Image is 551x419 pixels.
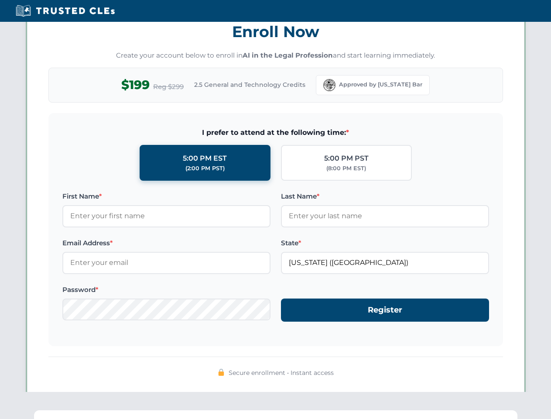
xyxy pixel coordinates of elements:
[281,252,489,274] input: Florida (FL)
[185,164,225,173] div: (2:00 PM PST)
[121,75,150,95] span: $199
[62,127,489,138] span: I prefer to attend at the following time:
[218,369,225,376] img: 🔒
[194,80,305,89] span: 2.5 General and Technology Credits
[323,79,335,91] img: Florida Bar
[62,191,270,202] label: First Name
[13,4,117,17] img: Trusted CLEs
[281,205,489,227] input: Enter your last name
[281,238,489,248] label: State
[326,164,366,173] div: (8:00 PM EST)
[243,51,333,59] strong: AI in the Legal Profession
[339,80,422,89] span: Approved by [US_STATE] Bar
[62,205,270,227] input: Enter your first name
[229,368,334,378] span: Secure enrollment • Instant access
[183,153,227,164] div: 5:00 PM EST
[281,299,489,322] button: Register
[153,82,184,92] span: Reg $299
[48,51,503,61] p: Create your account below to enroll in and start learning immediately.
[62,252,270,274] input: Enter your email
[62,238,270,248] label: Email Address
[48,18,503,45] h3: Enroll Now
[324,153,369,164] div: 5:00 PM PST
[281,191,489,202] label: Last Name
[62,285,270,295] label: Password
